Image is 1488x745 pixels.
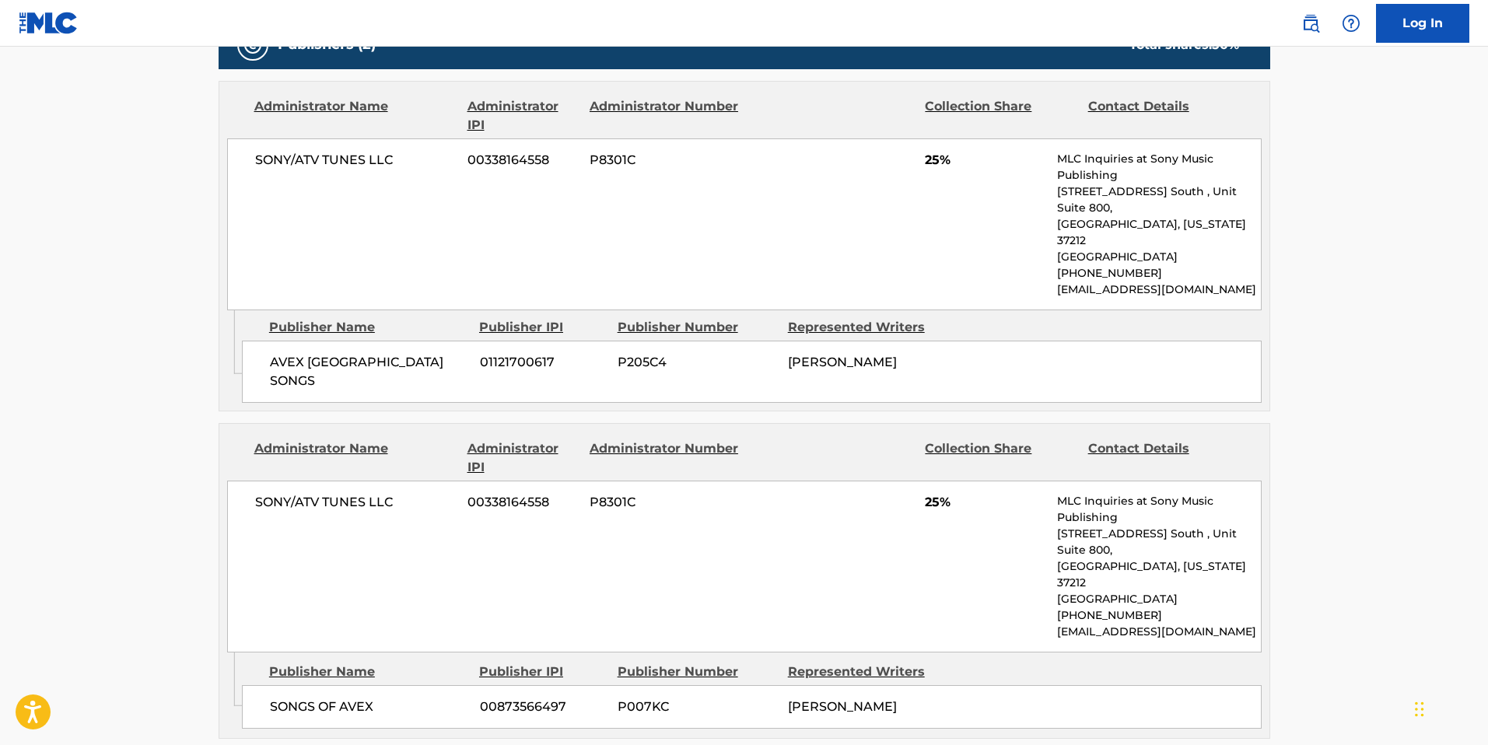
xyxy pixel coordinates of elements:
div: Represented Writers [788,663,947,681]
span: 50 % [1212,37,1239,52]
p: [EMAIL_ADDRESS][DOMAIN_NAME] [1057,624,1260,640]
span: P007KC [618,698,776,716]
div: Administrator IPI [467,439,578,477]
div: Collection Share [925,439,1076,477]
div: Help [1336,8,1367,39]
span: 00873566497 [480,698,606,716]
a: Public Search [1295,8,1326,39]
p: [GEOGRAPHIC_DATA], [US_STATE] 37212 [1057,558,1260,591]
p: [PHONE_NUMBER] [1057,607,1260,624]
span: [PERSON_NAME] [788,355,897,369]
span: SONY/ATV TUNES LLC [255,493,457,512]
p: [GEOGRAPHIC_DATA] [1057,591,1260,607]
p: [STREET_ADDRESS] South , Unit Suite 800, [1057,184,1260,216]
div: Contact Details [1088,439,1239,477]
span: AVEX [GEOGRAPHIC_DATA] SONGS [270,353,468,390]
div: Administrator Name [254,97,456,135]
div: Administrator Name [254,439,456,477]
span: 01121700617 [480,353,606,372]
p: MLC Inquiries at Sony Music Publishing [1057,151,1260,184]
span: P8301C [590,151,740,170]
div: Publisher IPI [479,318,606,337]
div: Represented Writers [788,318,947,337]
p: [GEOGRAPHIC_DATA] [1057,249,1260,265]
div: Collection Share [925,97,1076,135]
div: Administrator Number [590,439,740,477]
p: [EMAIL_ADDRESS][DOMAIN_NAME] [1057,282,1260,298]
span: 25% [925,151,1045,170]
p: [STREET_ADDRESS] South , Unit Suite 800, [1057,526,1260,558]
span: 25% [925,493,1045,512]
div: Drag [1415,686,1424,733]
span: 00338164558 [467,493,578,512]
div: Publisher Number [618,318,776,337]
iframe: Chat Widget [1410,670,1488,745]
span: [PERSON_NAME] [788,699,897,714]
span: P205C4 [618,353,776,372]
img: search [1301,14,1320,33]
div: Administrator IPI [467,97,578,135]
div: Publisher IPI [479,663,606,681]
div: Publisher Name [269,663,467,681]
div: Publisher Name [269,318,467,337]
p: [PHONE_NUMBER] [1057,265,1260,282]
img: MLC Logo [19,12,79,34]
span: 00338164558 [467,151,578,170]
span: SONGS OF AVEX [270,698,468,716]
p: [GEOGRAPHIC_DATA], [US_STATE] 37212 [1057,216,1260,249]
div: Contact Details [1088,97,1239,135]
a: Log In [1376,4,1469,43]
span: P8301C [590,493,740,512]
div: Administrator Number [590,97,740,135]
p: MLC Inquiries at Sony Music Publishing [1057,493,1260,526]
div: Publisher Number [618,663,776,681]
img: help [1342,14,1360,33]
span: SONY/ATV TUNES LLC [255,151,457,170]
